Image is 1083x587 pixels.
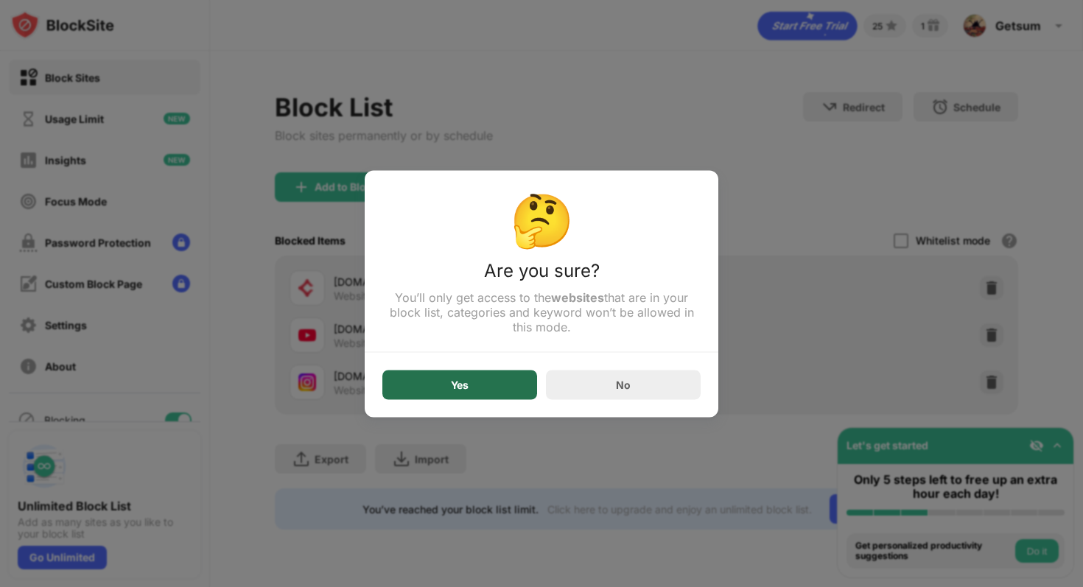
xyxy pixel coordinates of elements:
[382,289,701,334] div: You’ll only get access to the that are in your block list, categories and keyword won’t be allowe...
[382,259,701,289] div: Are you sure?
[451,379,469,390] div: Yes
[551,289,604,304] strong: websites
[616,379,631,391] div: No
[382,188,701,250] div: 🤔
